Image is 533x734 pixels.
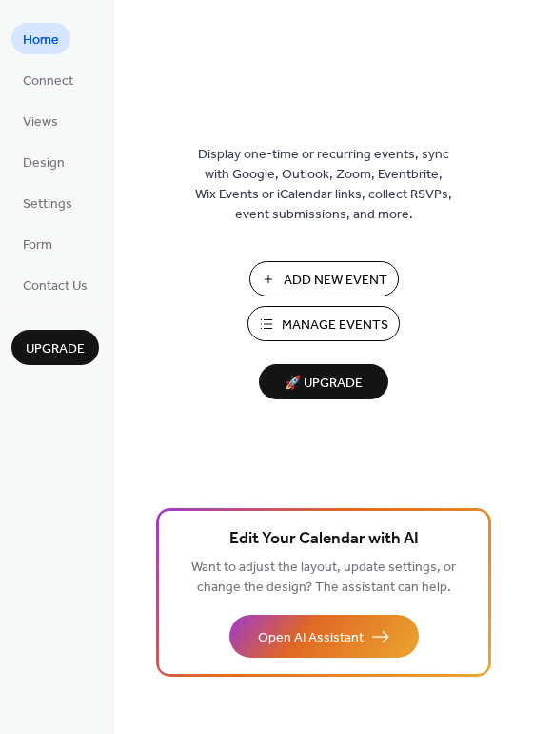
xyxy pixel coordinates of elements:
[23,31,59,51] span: Home
[247,306,400,341] button: Manage Events
[11,228,64,259] a: Form
[195,145,452,225] span: Display one-time or recurring events, sync with Google, Outlook, Zoom, Eventbrite, Wix Events or ...
[11,330,99,365] button: Upgrade
[11,146,76,177] a: Design
[23,153,65,173] span: Design
[191,555,456,601] span: Want to adjust the layout, update settings, or change the design? The assistant can help.
[23,71,73,92] span: Connect
[270,371,377,397] span: 🚀 Upgrade
[229,526,419,553] span: Edit Your Calendar with AI
[23,112,58,133] span: Views
[23,235,52,255] span: Form
[282,316,388,336] span: Manage Events
[284,271,387,291] span: Add New Event
[259,364,388,399] button: 🚀 Upgrade
[11,187,84,218] a: Settings
[11,269,99,300] a: Contact Us
[23,276,88,296] span: Contact Us
[11,64,85,95] a: Connect
[26,339,85,359] span: Upgrade
[258,628,364,648] span: Open AI Assistant
[11,105,69,136] a: Views
[11,23,70,54] a: Home
[229,615,419,658] button: Open AI Assistant
[249,261,399,296] button: Add New Event
[23,194,72,214] span: Settings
